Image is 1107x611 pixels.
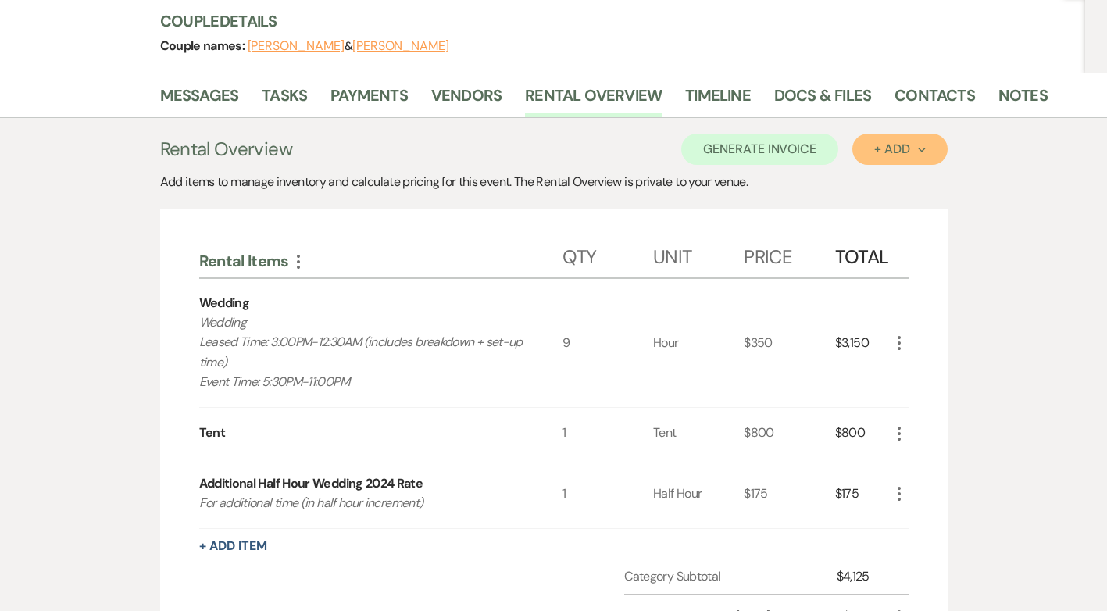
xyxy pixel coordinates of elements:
[199,423,225,442] div: Tent
[624,567,836,586] div: Category Subtotal
[160,173,948,191] div: Add items to manage inventory and calculate pricing for this event. The Rental Overview is privat...
[562,408,653,459] div: 1
[160,38,248,54] span: Couple names:
[685,83,751,117] a: Timeline
[835,459,890,528] div: $175
[330,83,408,117] a: Payments
[681,134,838,165] button: Generate Invoice
[160,135,292,163] h3: Rental Overview
[262,83,307,117] a: Tasks
[744,459,834,528] div: $175
[653,230,744,277] div: Unit
[774,83,871,117] a: Docs & Files
[352,40,449,52] button: [PERSON_NAME]
[653,279,744,407] div: Hour
[998,83,1048,117] a: Notes
[835,230,890,277] div: Total
[562,279,653,407] div: 9
[852,134,947,165] button: + Add
[248,40,345,52] button: [PERSON_NAME]
[653,459,744,528] div: Half Hour
[160,83,239,117] a: Messages
[835,408,890,459] div: $800
[199,540,267,552] button: + Add Item
[562,230,653,277] div: Qty
[744,279,834,407] div: $350
[199,474,423,493] div: Additional Half Hour Wedding 2024 Rate
[248,38,449,54] span: &
[874,143,925,155] div: + Add
[835,279,890,407] div: $3,150
[199,294,250,313] div: Wedding
[562,459,653,528] div: 1
[199,493,527,513] p: For additional time (in half hour increment)
[744,230,834,277] div: Price
[653,408,744,459] div: Tent
[744,408,834,459] div: $800
[525,83,662,117] a: Rental Overview
[199,251,562,271] div: Rental Items
[895,83,975,117] a: Contacts
[160,10,1035,32] h3: Couple Details
[431,83,502,117] a: Vendors
[199,313,527,392] p: Wedding Leased Time: 3:00PM-12:30AM (includes breakdown + set-up time) Event Time: 5:30PM-11:00PM
[837,567,890,586] div: $4,125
